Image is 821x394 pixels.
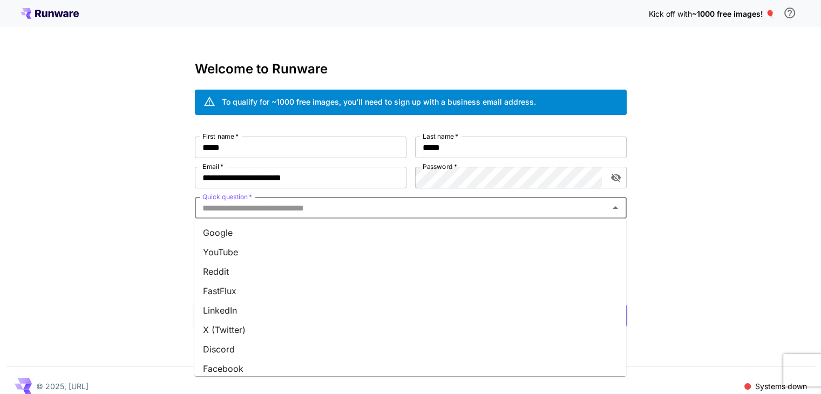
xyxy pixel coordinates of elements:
li: Google [194,223,626,242]
label: Password [423,162,457,171]
li: Discord [194,339,626,359]
p: Systems down [755,381,807,392]
h3: Welcome to Runware [195,62,627,77]
span: ~1000 free images! 🎈 [692,9,775,18]
li: YouTube [194,242,626,262]
button: Close [608,200,623,215]
div: To qualify for ~1000 free images, you’ll need to sign up with a business email address. [222,96,536,107]
li: Facebook [194,359,626,378]
label: Last name [423,132,458,141]
button: toggle password visibility [606,168,626,187]
label: First name [202,132,239,141]
li: FastFlux [194,281,626,301]
button: In order to qualify for free credit, you need to sign up with a business email address and click ... [779,2,800,24]
label: Quick question [202,192,252,201]
li: X (Twitter) [194,320,626,339]
li: Reddit [194,262,626,281]
label: Email [202,162,223,171]
span: Kick off with [649,9,692,18]
li: LinkedIn [194,301,626,320]
p: © 2025, [URL] [36,381,89,392]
